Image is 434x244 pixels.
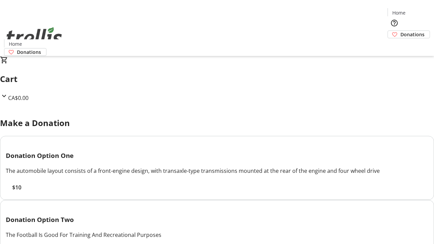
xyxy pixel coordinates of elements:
span: Home [9,40,22,47]
a: Home [4,40,26,47]
span: Donations [400,31,425,38]
button: Cart [388,38,401,52]
span: Donations [17,48,41,56]
a: Home [388,9,410,16]
button: Help [388,16,401,30]
button: $10 [6,183,27,191]
a: Donations [4,48,46,56]
a: Donations [388,30,430,38]
span: $10 [12,183,21,191]
h3: Donation Option One [6,151,428,160]
div: The automobile layout consists of a front-engine design, with transaxle-type transmissions mounte... [6,167,428,175]
h3: Donation Option Two [6,215,428,224]
div: The Football Is Good For Training And Recreational Purposes [6,231,428,239]
img: Orient E2E Organization b5siwY3sEU's Logo [4,20,64,54]
span: Home [392,9,406,16]
span: CA$0.00 [8,94,28,102]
